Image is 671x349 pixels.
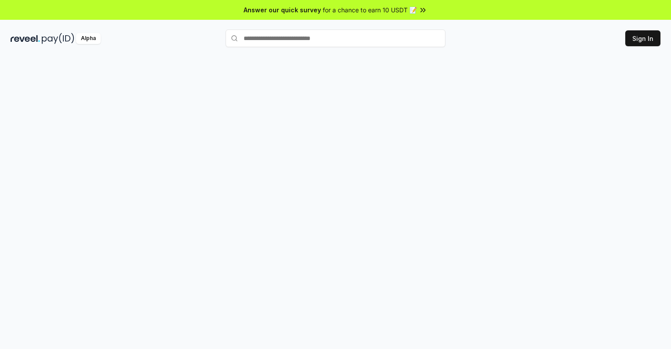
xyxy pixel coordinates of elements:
[11,33,40,44] img: reveel_dark
[42,33,74,44] img: pay_id
[323,5,417,15] span: for a chance to earn 10 USDT 📝
[244,5,321,15] span: Answer our quick survey
[76,33,101,44] div: Alpha
[625,30,660,46] button: Sign In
